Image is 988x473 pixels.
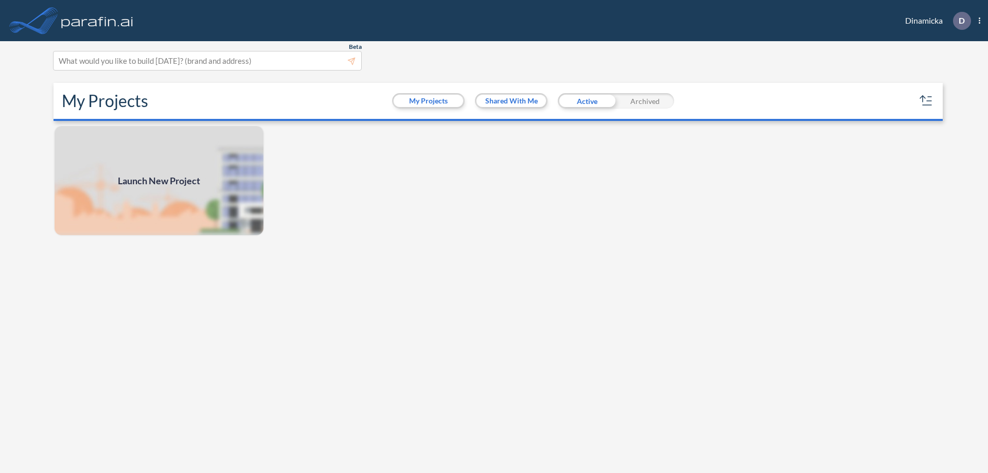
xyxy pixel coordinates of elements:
[558,93,616,109] div: Active
[959,16,965,25] p: D
[118,174,200,188] span: Launch New Project
[54,125,264,236] a: Launch New Project
[477,95,546,107] button: Shared With Me
[616,93,674,109] div: Archived
[890,12,980,30] div: Dinamicka
[349,43,362,51] span: Beta
[62,91,148,111] h2: My Projects
[918,93,934,109] button: sort
[59,10,135,31] img: logo
[54,125,264,236] img: add
[394,95,463,107] button: My Projects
